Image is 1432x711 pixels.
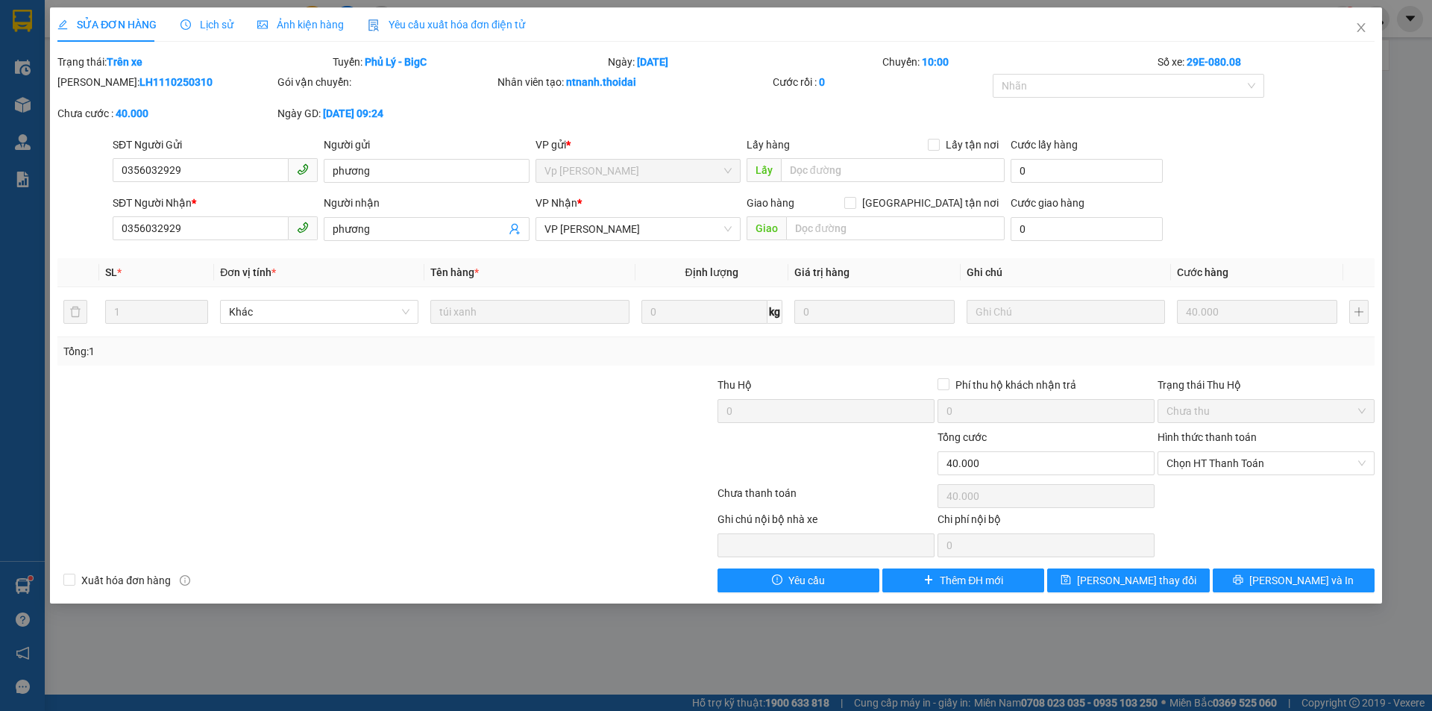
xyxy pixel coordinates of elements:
[747,197,794,209] span: Giao hàng
[940,572,1003,589] span: Thêm ĐH mới
[107,56,142,68] b: Trên xe
[257,19,268,30] span: picture
[180,575,190,586] span: info-circle
[331,54,606,70] div: Tuyến:
[606,54,882,70] div: Ngày:
[1047,569,1209,592] button: save[PERSON_NAME] thay đổi
[1177,300,1337,324] input: 0
[772,574,782,586] span: exclamation-circle
[57,74,274,90] div: [PERSON_NAME]:
[430,266,479,278] span: Tên hàng
[773,74,990,90] div: Cước rồi :
[717,511,935,533] div: Ghi chú nội bộ nhà xe
[786,216,1005,240] input: Dọc đường
[1166,400,1366,422] span: Chưa thu
[1340,7,1382,49] button: Close
[767,300,782,324] span: kg
[1249,572,1354,589] span: [PERSON_NAME] và In
[716,485,936,511] div: Chưa thanh toán
[637,56,668,68] b: [DATE]
[788,572,825,589] span: Yêu cầu
[794,266,850,278] span: Giá trị hàng
[544,218,732,240] span: VP Nguyễn Quốc Trị
[365,56,427,68] b: Phủ Lý - BigC
[1177,266,1228,278] span: Cước hàng
[257,19,344,31] span: Ảnh kiện hàng
[747,158,781,182] span: Lấy
[1011,159,1163,183] input: Cước lấy hàng
[923,574,934,586] span: plus
[747,139,790,151] span: Lấy hàng
[938,431,987,443] span: Tổng cước
[105,266,117,278] span: SL
[113,195,318,211] div: SĐT Người Nhận
[544,160,732,182] span: Vp Lê Hoàn
[139,76,213,88] b: LH1110250310
[323,107,383,119] b: [DATE] 09:24
[967,300,1165,324] input: Ghi Chú
[277,74,494,90] div: Gói vận chuyển:
[794,300,955,324] input: 0
[882,569,1044,592] button: plusThêm ĐH mới
[1011,139,1078,151] label: Cước lấy hàng
[180,19,191,30] span: clock-circle
[1077,572,1196,589] span: [PERSON_NAME] thay đổi
[1061,574,1071,586] span: save
[781,158,1005,182] input: Dọc đường
[566,76,636,88] b: ntnanh.thoidai
[430,300,629,324] input: VD: Bàn, Ghế
[536,137,741,153] div: VP gửi
[509,223,521,235] span: user-add
[940,137,1005,153] span: Lấy tận nơi
[63,343,553,360] div: Tổng: 1
[1187,56,1241,68] b: 29E-080.08
[116,107,148,119] b: 40.000
[180,19,233,31] span: Lịch sử
[57,105,274,122] div: Chưa cước :
[1011,217,1163,241] input: Cước giao hàng
[497,74,770,90] div: Nhân viên tạo:
[1355,22,1367,34] span: close
[1158,431,1257,443] label: Hình thức thanh toán
[1166,452,1366,474] span: Chọn HT Thanh Toán
[57,19,68,30] span: edit
[961,258,1171,287] th: Ghi chú
[63,300,87,324] button: delete
[220,266,276,278] span: Đơn vị tính
[324,195,529,211] div: Người nhận
[1233,574,1243,586] span: printer
[324,137,529,153] div: Người gửi
[747,216,786,240] span: Giao
[75,572,177,589] span: Xuất hóa đơn hàng
[368,19,380,31] img: icon
[949,377,1082,393] span: Phí thu hộ khách nhận trả
[1011,197,1084,209] label: Cước giao hàng
[277,105,494,122] div: Ngày GD:
[229,301,409,323] span: Khác
[113,137,318,153] div: SĐT Người Gửi
[297,163,309,175] span: phone
[368,19,525,31] span: Yêu cầu xuất hóa đơn điện tử
[1213,569,1375,592] button: printer[PERSON_NAME] và In
[685,266,738,278] span: Định lượng
[717,569,879,592] button: exclamation-circleYêu cầu
[938,511,1155,533] div: Chi phí nội bộ
[1349,300,1369,324] button: plus
[881,54,1156,70] div: Chuyến:
[1156,54,1376,70] div: Số xe:
[856,195,1005,211] span: [GEOGRAPHIC_DATA] tận nơi
[57,19,157,31] span: SỬA ĐƠN HÀNG
[56,54,331,70] div: Trạng thái:
[717,379,752,391] span: Thu Hộ
[1158,377,1375,393] div: Trạng thái Thu Hộ
[297,222,309,234] span: phone
[819,76,825,88] b: 0
[922,56,949,68] b: 10:00
[536,197,577,209] span: VP Nhận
